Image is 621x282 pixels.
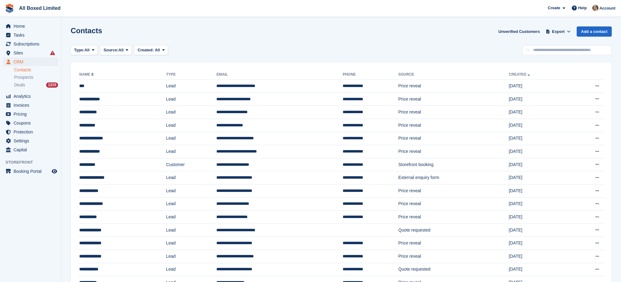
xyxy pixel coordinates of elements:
[577,26,612,37] a: Add a contact
[14,110,50,118] span: Pricing
[14,145,50,154] span: Capital
[14,74,58,81] a: Prospects
[14,167,50,176] span: Booking Portal
[104,47,118,53] span: Source:
[599,5,615,11] span: Account
[166,158,217,171] td: Customer
[166,70,217,80] th: Type
[166,93,217,106] td: Lead
[74,47,85,53] span: Type:
[509,158,570,171] td: [DATE]
[398,80,509,93] td: Price reveal
[509,171,570,185] td: [DATE]
[14,92,50,101] span: Analytics
[398,211,509,224] td: Price reveal
[3,128,58,136] a: menu
[398,132,509,145] td: Price reveal
[398,106,509,119] td: Price reveal
[14,40,50,48] span: Subscriptions
[3,22,58,30] a: menu
[398,184,509,197] td: Price reveal
[509,197,570,211] td: [DATE]
[3,167,58,176] a: menu
[548,5,560,11] span: Create
[85,47,90,53] span: All
[3,137,58,145] a: menu
[509,237,570,250] td: [DATE]
[509,263,570,276] td: [DATE]
[166,237,217,250] td: Lead
[166,211,217,224] td: Lead
[14,22,50,30] span: Home
[79,72,95,77] a: Name
[3,58,58,66] a: menu
[166,145,217,158] td: Lead
[3,49,58,57] a: menu
[509,224,570,237] td: [DATE]
[166,197,217,211] td: Lead
[14,82,58,88] a: Deals 1215
[14,119,50,127] span: Coupons
[166,224,217,237] td: Lead
[217,70,343,80] th: Email
[14,74,33,80] span: Prospects
[14,58,50,66] span: CRM
[5,4,14,13] img: stora-icon-8386f47178a22dfd0bd8f6a31ec36ba5ce8667c1dd55bd0f319d3a0aa187defe.svg
[509,106,570,119] td: [DATE]
[509,145,570,158] td: [DATE]
[509,184,570,197] td: [DATE]
[14,82,25,88] span: Deals
[509,72,531,77] a: Created
[3,145,58,154] a: menu
[100,45,132,55] button: Source: All
[14,49,50,57] span: Sites
[398,237,509,250] td: Price reveal
[398,171,509,185] td: External enquiry form
[509,80,570,93] td: [DATE]
[398,93,509,106] td: Price reveal
[46,82,58,88] div: 1215
[398,263,509,276] td: Quote requested
[71,26,102,35] h1: Contacts
[14,67,58,73] a: Contacts
[51,168,58,175] a: Preview store
[134,45,168,55] button: Created: All
[166,263,217,276] td: Lead
[496,26,542,37] a: Unverified Customers
[545,26,572,37] button: Export
[166,132,217,145] td: Lead
[509,132,570,145] td: [DATE]
[398,197,509,211] td: Price reveal
[3,101,58,109] a: menu
[14,31,50,39] span: Tasks
[3,119,58,127] a: menu
[166,250,217,263] td: Lead
[17,3,63,13] a: All Boxed Limited
[119,47,124,53] span: All
[3,31,58,39] a: menu
[6,159,61,165] span: Storefront
[166,184,217,197] td: Lead
[343,70,398,80] th: Phone
[509,211,570,224] td: [DATE]
[155,48,160,52] span: All
[578,5,587,11] span: Help
[166,171,217,185] td: Lead
[398,119,509,132] td: Price reveal
[398,250,509,263] td: Price reveal
[3,110,58,118] a: menu
[50,50,55,55] i: Smart entry sync failures have occurred
[398,224,509,237] td: Quote requested
[509,119,570,132] td: [DATE]
[398,145,509,158] td: Price reveal
[14,137,50,145] span: Settings
[398,158,509,171] td: Storefront booking
[3,40,58,48] a: menu
[166,80,217,93] td: Lead
[71,45,98,55] button: Type: All
[552,29,565,35] span: Export
[14,128,50,136] span: Protection
[166,119,217,132] td: Lead
[509,93,570,106] td: [DATE]
[3,92,58,101] a: menu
